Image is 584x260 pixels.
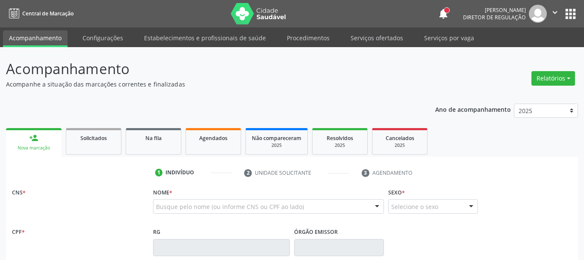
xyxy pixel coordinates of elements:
div: Nova marcação [12,145,56,151]
p: Acompanhamento [6,58,407,80]
button: Relatórios [531,71,575,86]
div: person_add [29,133,38,143]
a: Serviços por vaga [418,30,480,45]
button: notifications [437,8,449,20]
span: Agendados [199,134,227,142]
a: Acompanhamento [3,30,68,47]
label: Nome [153,186,172,199]
a: Serviços ofertados [345,30,409,45]
p: Ano de acompanhamento [435,104,511,114]
span: Não compareceram [252,134,301,142]
span: Resolvidos [327,134,353,142]
span: Central de Marcação [22,10,74,17]
span: Diretor de regulação [463,14,526,21]
span: Solicitados [80,134,107,142]
label: CNS [12,186,26,199]
a: Procedimentos [281,30,336,45]
div: 2025 [378,142,421,149]
span: Busque pelo nome (ou informe CNS ou CPF ao lado) [156,202,304,211]
div: [PERSON_NAME] [463,6,526,14]
span: Cancelados [386,134,414,142]
div: 1 [155,169,163,176]
div: 2025 [319,142,361,149]
img: img [529,5,547,23]
button: apps [563,6,578,21]
a: Central de Marcação [6,6,74,21]
label: Sexo [388,186,405,199]
div: 2025 [252,142,301,149]
p: Acompanhe a situação das marcações correntes e finalizadas [6,80,407,89]
label: RG [153,226,160,239]
a: Configurações [77,30,129,45]
i:  [550,8,560,17]
button:  [547,5,563,23]
div: Indivíduo [165,169,194,176]
span: Na fila [145,134,162,142]
label: Órgão emissor [294,226,338,239]
span: Selecione o sexo [391,202,438,211]
a: Estabelecimentos e profissionais de saúde [138,30,272,45]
